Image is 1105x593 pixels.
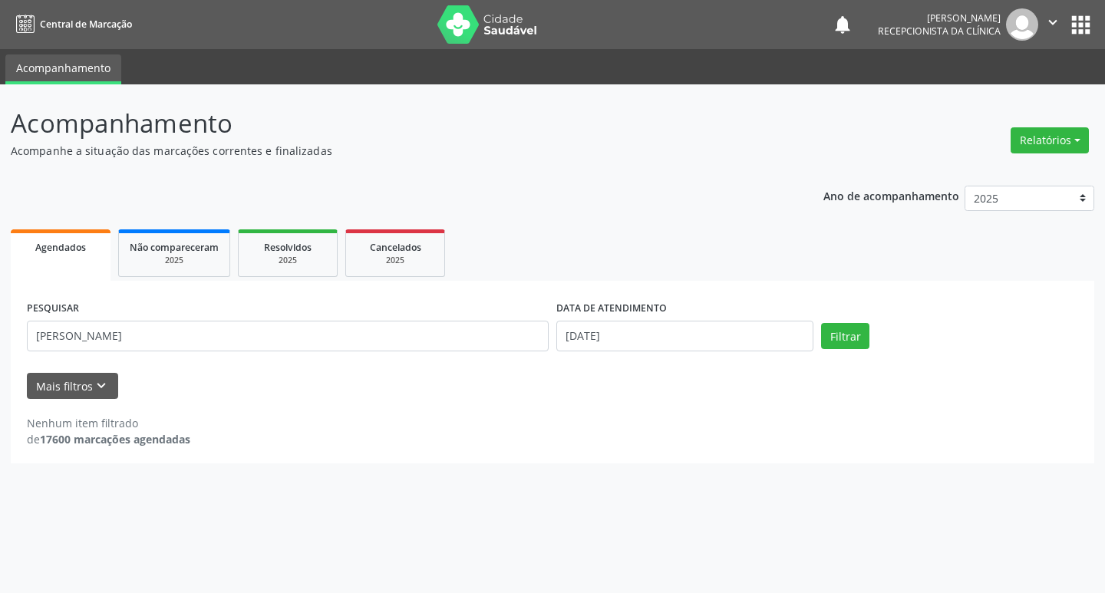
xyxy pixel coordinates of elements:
[11,104,769,143] p: Acompanhamento
[1011,127,1089,153] button: Relatórios
[11,143,769,159] p: Acompanhe a situação das marcações correntes e finalizadas
[40,18,132,31] span: Central de Marcação
[11,12,132,37] a: Central de Marcação
[27,297,79,321] label: PESQUISAR
[27,415,190,431] div: Nenhum item filtrado
[556,297,667,321] label: DATA DE ATENDIMENTO
[5,54,121,84] a: Acompanhamento
[264,241,312,254] span: Resolvidos
[370,241,421,254] span: Cancelados
[1038,8,1067,41] button: 
[249,255,326,266] div: 2025
[130,255,219,266] div: 2025
[40,432,190,446] strong: 17600 marcações agendadas
[27,321,549,351] input: Nome, CNS
[35,241,86,254] span: Agendados
[878,12,1001,25] div: [PERSON_NAME]
[1044,14,1061,31] i: 
[878,25,1001,38] span: Recepcionista da clínica
[1067,12,1094,38] button: apps
[821,323,869,349] button: Filtrar
[27,373,118,400] button: Mais filtroskeyboard_arrow_down
[556,321,813,351] input: Selecione um intervalo
[357,255,434,266] div: 2025
[1006,8,1038,41] img: img
[93,377,110,394] i: keyboard_arrow_down
[130,241,219,254] span: Não compareceram
[27,431,190,447] div: de
[823,186,959,205] p: Ano de acompanhamento
[832,14,853,35] button: notifications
